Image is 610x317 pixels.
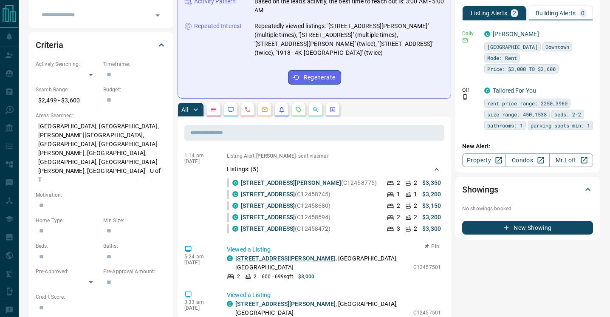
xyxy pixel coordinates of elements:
button: New Showing [462,221,593,235]
p: [DATE] [184,260,214,266]
p: Search Range: [36,86,99,93]
h2: Showings [462,183,498,196]
p: Home Type: [36,217,99,224]
p: Budget: [103,86,167,93]
p: Min Size: [103,217,167,224]
p: [DATE] [184,305,214,311]
a: [PERSON_NAME] [493,31,539,37]
p: 1 [397,190,400,199]
p: 2 [397,201,400,210]
svg: Email [462,37,468,43]
p: (C12458594) [241,213,331,222]
span: [PERSON_NAME] [256,153,296,159]
p: Actively Searching: [36,60,99,68]
p: Repeatedly viewed listings: '[STREET_ADDRESS][PERSON_NAME]' (multiple times), '[STREET_ADDRESS]' ... [254,22,444,57]
span: rent price range: 2250,3960 [487,99,568,108]
a: Condos [506,153,549,167]
button: Regenerate [288,70,341,85]
p: Beds: [36,242,99,250]
svg: Push Notification Only [462,94,468,100]
p: Pre-Approved: [36,268,99,275]
a: Property [462,153,506,167]
span: Downtown [545,42,569,51]
p: Motivation: [36,191,167,199]
p: $3,350 [422,178,441,187]
p: 2 [397,178,400,187]
p: $2,499 - $3,600 [36,93,99,108]
a: [STREET_ADDRESS] [241,191,295,198]
p: $3,200 [422,190,441,199]
div: condos.ca [232,180,238,186]
p: 1 [414,190,417,199]
svg: Agent Actions [329,106,336,113]
p: 2 [237,273,240,280]
p: Viewed a Listing [227,291,441,300]
p: 3 [397,224,400,233]
svg: Emails [261,106,268,113]
p: Timeframe: [103,60,167,68]
div: condos.ca [232,226,238,232]
p: (C12458680) [241,201,331,210]
span: beds: 2-2 [554,110,581,119]
p: Daily [462,30,479,37]
p: 0 [581,10,585,16]
p: $3,200 [422,213,441,222]
p: Credit Score: [36,293,167,301]
p: 5:24 am [184,254,214,260]
div: condos.ca [484,31,490,37]
p: 2 [414,201,417,210]
a: [STREET_ADDRESS] [241,214,295,221]
p: C12457501 [413,263,441,271]
button: Open [152,9,164,21]
div: condos.ca [232,191,238,197]
svg: Lead Browsing Activity [227,106,234,113]
h2: Criteria [36,38,63,52]
span: Price: $3,000 TO $3,600 [487,65,556,73]
p: [GEOGRAPHIC_DATA], [GEOGRAPHIC_DATA], [PERSON_NAME][GEOGRAPHIC_DATA], [GEOGRAPHIC_DATA], [GEOGRAP... [36,119,167,187]
p: $3,150 [422,201,441,210]
a: [STREET_ADDRESS][PERSON_NAME] [235,300,336,307]
p: 600 - 699 sqft [262,273,293,280]
div: condos.ca [232,214,238,220]
div: Listings: (5) [227,161,441,177]
p: $3,300 [422,224,441,233]
p: Listing Alerts [471,10,508,16]
span: [GEOGRAPHIC_DATA] [487,42,538,51]
p: , [GEOGRAPHIC_DATA], [GEOGRAPHIC_DATA] [235,254,409,272]
p: 2 [414,178,417,187]
a: [STREET_ADDRESS] [241,202,295,209]
p: Off [462,86,479,94]
span: size range: 450,1538 [487,110,547,119]
p: (C12458745) [241,190,331,199]
p: 2 [414,224,417,233]
p: Viewed a Listing [227,245,441,254]
div: condos.ca [227,301,233,307]
p: No showings booked [462,205,593,212]
button: Pin [420,243,444,250]
span: parking spots min: 1 [531,121,590,130]
div: condos.ca [484,88,490,93]
p: (C12458472) [241,224,331,233]
p: [DATE] [184,158,214,164]
p: All [181,107,188,113]
p: 2 [254,273,257,280]
span: Mode: Rent [487,54,517,62]
a: [STREET_ADDRESS] [241,225,295,232]
div: Showings [462,179,593,200]
p: 1:14 pm [184,153,214,158]
p: 2 [397,213,400,222]
svg: Listing Alerts [278,106,285,113]
div: condos.ca [232,203,238,209]
a: [STREET_ADDRESS][PERSON_NAME] [235,255,336,262]
p: Building Alerts [536,10,576,16]
p: C12457501 [413,309,441,317]
p: 2 [513,10,516,16]
svg: Calls [244,106,251,113]
svg: Requests [295,106,302,113]
p: New Alert: [462,142,593,151]
svg: Notes [210,106,217,113]
p: Listing Alert : - sent via email [227,153,441,159]
div: Criteria [36,35,167,55]
p: Listings: ( 5 ) [227,165,259,174]
p: Pre-Approval Amount: [103,268,167,275]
